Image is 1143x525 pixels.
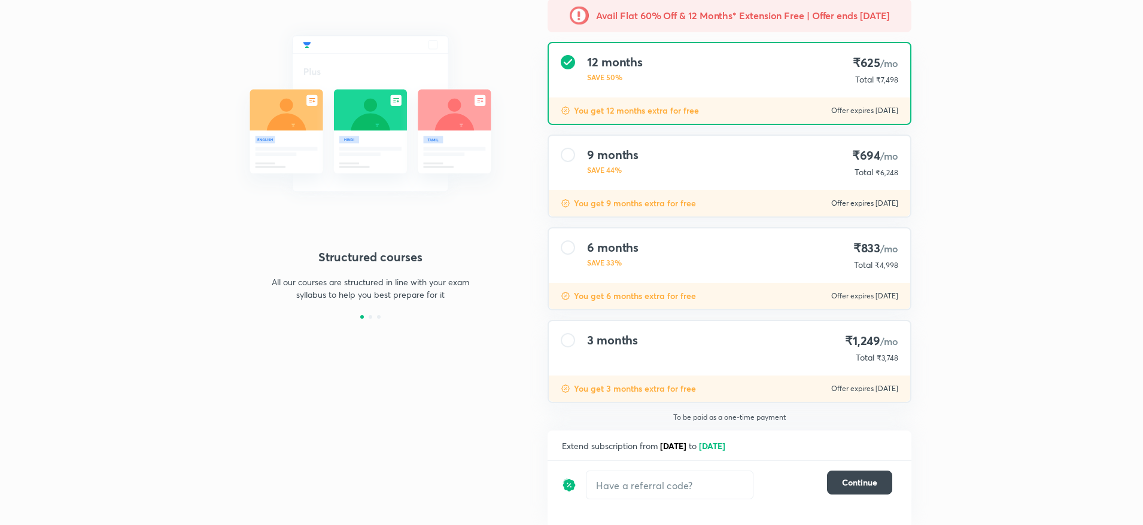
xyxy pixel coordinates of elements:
h4: ₹833 [849,240,898,257]
p: Offer expires [DATE] [831,384,898,393]
span: Continue [842,477,877,489]
button: Continue [827,471,892,495]
span: ₹3,748 [877,353,898,362]
img: daily_live_classes_be8fa5af21.svg [232,10,509,218]
span: ₹6,248 [876,168,898,177]
input: Have a referral code? [586,471,753,499]
img: discount [561,199,570,208]
p: Offer expires [DATE] [831,106,898,115]
img: discount [561,291,570,301]
img: discount [561,384,570,393]
h4: 12 months [587,55,643,69]
img: discount [562,471,576,499]
p: You get 6 months extra for free [574,290,696,302]
img: discount [561,106,570,115]
span: ₹4,998 [875,261,898,270]
span: /mo [880,242,898,255]
span: /mo [880,57,898,69]
h4: 9 months [587,148,639,162]
span: Extend subscription from to [562,440,728,451]
p: You get 9 months extra for free [574,197,696,209]
p: SAVE 33% [587,257,639,268]
span: /mo [880,335,898,347]
span: /mo [880,149,898,162]
p: SAVE 50% [587,72,643,83]
p: Total [855,166,873,178]
h4: Structured courses [232,248,509,266]
p: Offer expires [DATE] [831,199,898,208]
p: Total [855,74,874,86]
p: SAVE 44% [587,164,639,175]
h4: 6 months [587,240,639,255]
span: [DATE] [699,440,725,451]
p: Total [856,352,874,364]
h4: ₹1,249 [845,333,898,349]
h4: 3 months [587,333,638,347]
p: You get 12 months extra for free [574,105,699,117]
h4: ₹694 [850,148,898,164]
span: ₹7,498 [876,75,898,84]
p: All our courses are structured in line with your exam syllabus to help you best prepare for it [266,276,475,301]
p: You get 3 months extra for free [574,383,696,395]
h4: ₹625 [850,55,898,71]
img: - [570,6,589,25]
h5: Avail Flat 60% Off & 12 Months* Extension Free | Offer ends [DATE] [596,8,890,23]
span: [DATE] [660,440,686,451]
p: Total [854,259,873,271]
p: To be paid as a one-time payment [538,413,921,422]
p: Offer expires [DATE] [831,291,898,301]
